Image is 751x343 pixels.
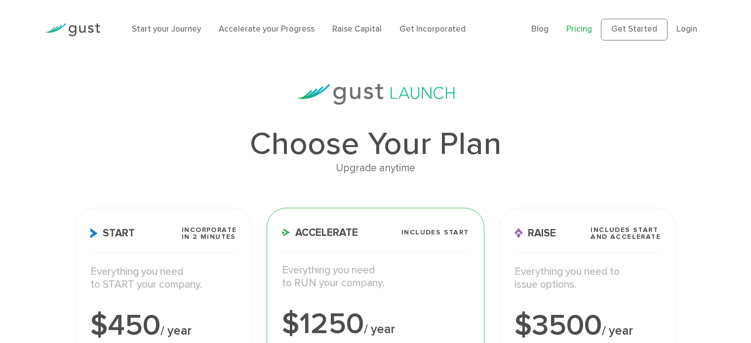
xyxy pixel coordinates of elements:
a: Get Incorporated [399,24,466,34]
span: Accelerate [282,228,358,238]
a: Pricing [566,24,592,34]
div: Upgrade anytime [75,160,676,177]
span: Includes START [401,229,469,236]
span: / year [364,322,395,337]
img: Gust Logo [45,23,100,37]
span: / year [602,323,633,338]
a: Raise Capital [332,24,382,34]
p: Everything you need to RUN your company. [282,264,469,290]
span: Start [90,228,135,238]
span: Includes START and ACCELERATE [591,227,661,240]
img: gust-launch-logos.svg [297,84,455,105]
div: $3500 [514,311,661,341]
span: Raise [514,228,556,238]
div: $1250 [282,309,469,339]
a: Login [676,24,697,34]
a: Accelerate your Progress [219,24,315,34]
span: / year [160,323,192,338]
h1: Choose Your Plan [75,128,676,160]
img: Start Icon X2 [90,228,98,238]
img: Accelerate Icon [282,229,290,236]
p: Everything you need to issue options. [514,266,661,292]
img: Raise Icon [514,228,523,238]
span: Incorporate in 2 Minutes [182,227,237,240]
a: Start your Journey [132,24,201,34]
a: Blog [531,24,549,34]
div: $450 [90,311,237,341]
p: Everything you need to START your company. [90,266,237,292]
a: Get Started [601,19,668,40]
